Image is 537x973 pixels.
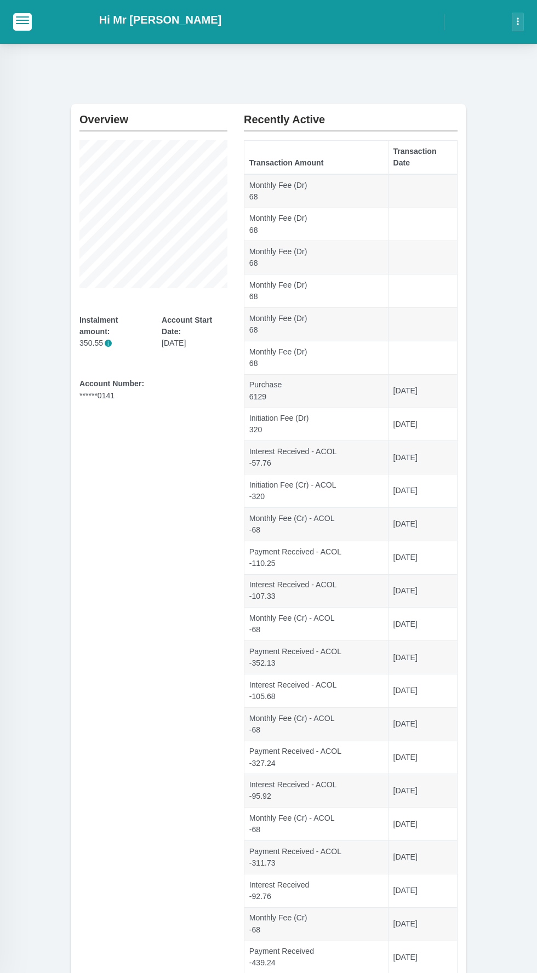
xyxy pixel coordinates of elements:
[244,674,389,708] td: Interest Received - ACOL -105.68
[388,474,457,508] td: [DATE]
[244,408,389,441] td: Initiation Fee (Dr) 320
[79,337,145,349] p: 350.55
[244,707,389,741] td: Monthly Fee (Cr) - ACOL -68
[388,641,457,674] td: [DATE]
[244,341,389,374] td: Monthly Fee (Dr) 68
[79,316,118,336] b: Instalment amount:
[388,841,457,874] td: [DATE]
[244,907,389,941] td: Monthly Fee (Cr) -68
[244,308,389,341] td: Monthly Fee (Dr) 68
[244,841,389,874] td: Payment Received - ACOL -311.73
[388,774,457,808] td: [DATE]
[388,707,457,741] td: [DATE]
[388,507,457,541] td: [DATE]
[244,641,389,674] td: Payment Received - ACOL -352.13
[388,408,457,441] td: [DATE]
[244,441,389,474] td: Interest Received - ACOL -57.76
[244,507,389,541] td: Monthly Fee (Cr) - ACOL -68
[244,741,389,774] td: Payment Received - ACOL -327.24
[244,208,389,241] td: Monthly Fee (Dr) 68
[388,441,457,474] td: [DATE]
[244,374,389,408] td: Purchase 6129
[99,13,221,26] h2: Hi Mr [PERSON_NAME]
[244,274,389,308] td: Monthly Fee (Dr) 68
[244,774,389,808] td: Interest Received - ACOL -95.92
[244,874,389,907] td: Interest Received -92.76
[388,608,457,641] td: [DATE]
[244,241,389,274] td: Monthly Fee (Dr) 68
[388,808,457,841] td: [DATE]
[244,141,389,174] th: Transaction Amount
[244,104,458,126] h2: Recently Active
[244,474,389,508] td: Initiation Fee (Cr) - ACOL -320
[388,574,457,608] td: [DATE]
[105,340,112,347] span: i
[388,741,457,774] td: [DATE]
[388,374,457,408] td: [DATE]
[388,907,457,941] td: [DATE]
[388,674,457,708] td: [DATE]
[244,174,389,208] td: Monthly Fee (Dr) 68
[388,874,457,907] td: [DATE]
[79,379,144,388] b: Account Number:
[162,316,212,336] b: Account Start Date:
[162,314,227,349] div: [DATE]
[244,808,389,841] td: Monthly Fee (Cr) - ACOL -68
[244,541,389,574] td: Payment Received - ACOL -110.25
[388,141,457,174] th: Transaction Date
[244,574,389,608] td: Interest Received - ACOL -107.33
[244,608,389,641] td: Monthly Fee (Cr) - ACOL -68
[79,104,227,126] h2: Overview
[388,541,457,574] td: [DATE]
